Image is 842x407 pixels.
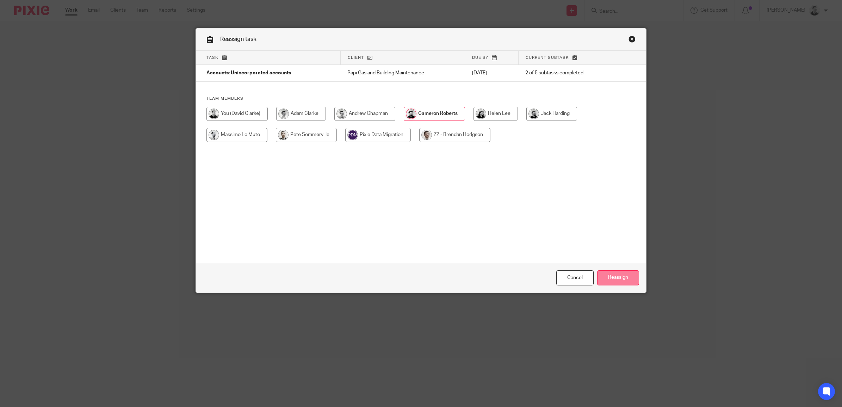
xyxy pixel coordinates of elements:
[526,56,569,60] span: Current subtask
[518,65,617,82] td: 2 of 5 subtasks completed
[348,56,364,60] span: Client
[206,96,636,101] h4: Team members
[206,56,218,60] span: Task
[206,71,291,76] span: Accounts: Unincorporated accounts
[220,36,256,42] span: Reassign task
[597,270,639,285] input: Reassign
[472,56,488,60] span: Due by
[556,270,594,285] a: Close this dialog window
[629,36,636,45] a: Close this dialog window
[472,69,512,76] p: [DATE]
[347,69,458,76] p: Papi Gas and Building Maintenance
